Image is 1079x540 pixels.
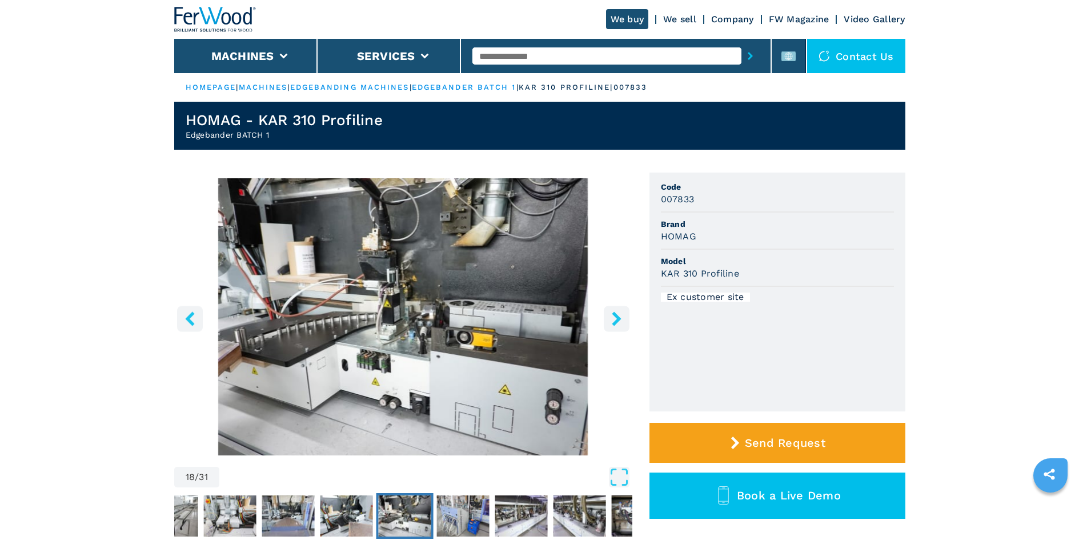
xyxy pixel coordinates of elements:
h3: 007833 [661,193,695,206]
button: Go to Slide 16 [259,493,316,539]
a: machines [239,83,288,91]
h1: HOMAG - KAR 310 Profiline [186,111,383,129]
button: Services [357,49,415,63]
a: HOMEPAGE [186,83,236,91]
span: Book a Live Demo [737,489,841,502]
img: Ferwood [174,7,256,32]
button: Send Request [649,423,905,463]
button: Go to Slide 22 [609,493,666,539]
a: Video Gallery [844,14,905,25]
img: b6fe3826d3b3d1a84cd5339b24c69038 [495,495,547,537]
img: e8282dbf06bb13a449e684cae9d5b4bd [262,495,314,537]
a: We sell [663,14,696,25]
button: Go to Slide 15 [201,493,258,539]
a: edgebander batch 1 [412,83,516,91]
img: Contact us [819,50,830,62]
button: Go to Slide 17 [318,493,375,539]
span: Code [661,181,894,193]
span: | [287,83,290,91]
img: 46de7efc3fa7248bad5b54410f553ed1 [436,495,489,537]
img: 83df3d5d4ad2ca91d38d5fc5efceee54 [203,495,256,537]
iframe: Chat [1030,489,1070,531]
div: Ex customer site [661,293,750,302]
span: | [410,83,412,91]
img: bfe67418f76a4fa326ac6b1ac26bcf8b [553,495,605,537]
img: 79dc4fb68ab7feeac5fce37aa317fbdc [320,495,372,537]
a: We buy [606,9,649,29]
h3: KAR 310 Profiline [661,267,739,280]
div: Go to Slide 18 [174,178,632,455]
button: Go to Slide 21 [551,493,608,539]
p: kar 310 profiline | [519,82,613,93]
span: Send Request [745,436,825,450]
span: | [516,83,519,91]
span: / [195,473,199,482]
a: FW Magazine [769,14,829,25]
img: c3306f2fff256e249ae606c021fafd00 [378,495,431,537]
span: Model [661,255,894,267]
img: 5f4b88ba118da7b32cdd5d7444c49550 [145,495,198,537]
img: Edgebander BATCH 1 HOMAG KAR 310 Profiline [174,178,632,455]
img: 3c380d621faee24de022d3e29a01def8 [611,495,664,537]
button: right-button [604,306,629,331]
button: Go to Slide 14 [143,493,200,539]
span: Brand [661,218,894,230]
span: 31 [199,473,208,482]
button: Book a Live Demo [649,473,905,519]
button: Go to Slide 19 [434,493,491,539]
button: Go to Slide 18 [376,493,433,539]
button: Machines [211,49,274,63]
button: Go to Slide 20 [492,493,549,539]
span: 18 [186,473,195,482]
a: Company [711,14,754,25]
p: 007833 [613,82,648,93]
a: sharethis [1035,460,1064,489]
h2: Edgebander BATCH 1 [186,129,383,141]
button: Open Fullscreen [222,467,629,487]
span: | [236,83,238,91]
button: submit-button [741,43,759,69]
div: Contact us [807,39,905,73]
h3: HOMAG [661,230,696,243]
a: edgebanding machines [290,83,410,91]
button: left-button [177,306,203,331]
